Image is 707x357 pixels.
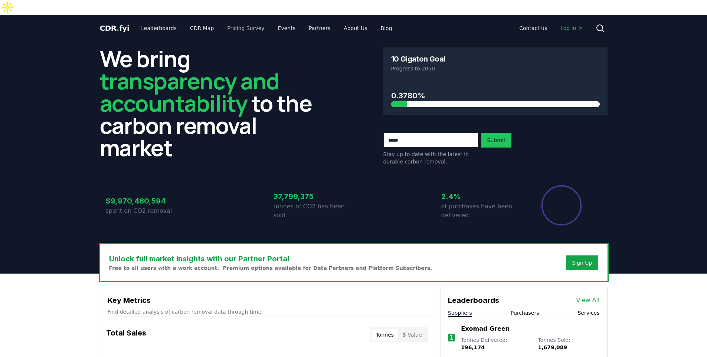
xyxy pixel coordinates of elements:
[135,22,183,35] a: Leaderboards
[572,259,592,267] a: Sign Up
[461,344,485,350] span: 196,174
[106,206,186,215] p: spent on CO2 removal
[481,133,512,148] button: Submit
[538,336,599,351] p: Tonnes Sold :
[106,195,186,206] h3: $9,970,480,594
[117,24,119,33] span: .
[108,308,426,315] p: Find detailed analysis of carbon removal data through time.
[560,24,583,32] span: Log in
[106,327,146,342] h3: Total Sales
[184,22,220,35] a: CDR Map
[538,344,567,350] span: 1,679,089
[135,22,398,35] nav: Main
[338,22,373,35] a: About Us
[391,90,600,101] h3: 0.3780%
[375,22,398,35] a: Blog
[448,309,472,317] button: Suppliers
[441,202,521,220] p: of purchases have been delivered
[391,65,600,72] p: Progress to 2050
[108,295,426,306] h3: Key Metrics
[100,24,130,33] span: CDR fyi
[100,23,130,33] a: CDR.fyi
[383,151,478,165] p: Stay up to date with the latest in durable carbon removal.
[391,55,445,63] h3: 10 Gigaton Goal
[554,22,589,35] a: Log in
[371,329,398,341] button: Tonnes
[513,22,553,35] a: Contact us
[541,185,582,226] div: Percentage of sales delivered
[398,329,426,341] button: $ Value
[513,22,589,35] nav: Main
[100,66,279,118] span: transparency and accountability
[448,295,499,306] h3: Leaderboards
[566,255,598,270] button: Sign Up
[303,22,336,35] a: Partners
[449,333,453,342] p: 1
[109,264,432,272] p: Free to all users with a work account. Premium options available for Data Partners and Platform S...
[461,336,530,351] p: Tonnes Delivered :
[441,191,521,202] h3: 2.4%
[221,22,270,35] a: Pricing Survey
[577,309,599,317] button: Services
[576,296,600,305] a: View All
[109,253,432,264] h3: Unlock full market insights with our Partner Portal
[274,191,354,202] h3: 37,799,375
[461,324,510,333] a: Exomad Green
[100,47,324,159] h2: We bring to the carbon removal market
[511,309,539,317] button: Purchasers
[274,202,354,220] p: tonnes of CO2 has been sold
[272,22,301,35] a: Events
